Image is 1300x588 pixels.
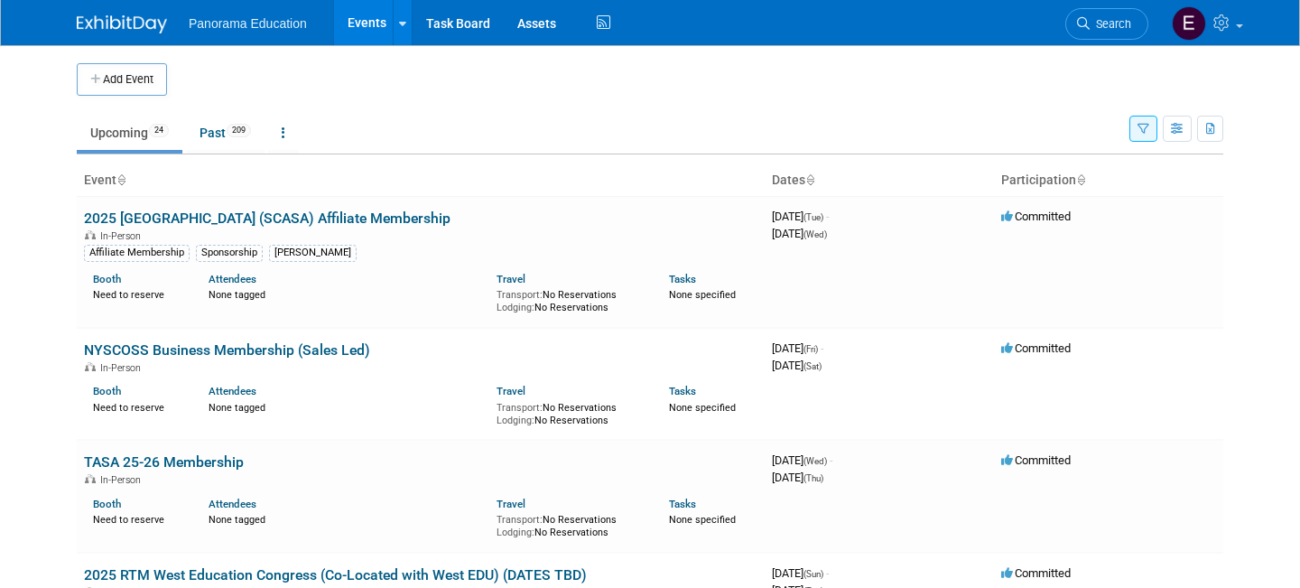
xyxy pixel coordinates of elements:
img: In-Person Event [85,474,96,483]
span: In-Person [100,230,146,242]
span: [DATE] [772,227,827,240]
img: ExhibitDay [77,15,167,33]
div: No Reservations No Reservations [497,285,643,313]
span: Committed [1001,566,1071,580]
a: Attendees [209,498,256,510]
a: Upcoming24 [77,116,182,150]
div: None tagged [209,285,483,302]
span: Transport: [497,514,543,526]
img: In-Person Event [85,230,96,239]
th: Event [77,165,765,196]
a: 2025 [GEOGRAPHIC_DATA] (SCASA) Affiliate Membership [84,210,450,227]
a: Past209 [186,116,265,150]
img: External Events Calendar [1172,6,1206,41]
th: Participation [994,165,1223,196]
a: Sort by Event Name [116,173,125,187]
div: No Reservations No Reservations [497,398,643,426]
span: None specified [669,514,736,526]
a: Tasks [669,498,696,510]
span: Committed [1001,453,1071,467]
span: In-Person [100,362,146,374]
span: Panorama Education [189,16,307,31]
span: Lodging: [497,415,534,426]
div: No Reservations No Reservations [497,510,643,538]
a: Booth [93,385,121,397]
span: (Fri) [803,344,818,354]
div: None tagged [209,510,483,527]
span: [DATE] [772,210,829,223]
span: Lodging: [497,302,534,313]
a: 2025 RTM West Education Congress (Co-Located with West EDU) (DATES TBD) [84,566,587,583]
span: (Wed) [803,456,827,466]
img: In-Person Event [85,362,96,371]
span: None specified [669,402,736,414]
a: Search [1065,8,1148,40]
th: Dates [765,165,994,196]
a: Travel [497,273,525,285]
span: In-Person [100,474,146,486]
a: Attendees [209,273,256,285]
span: [DATE] [772,471,823,484]
span: (Wed) [803,229,827,239]
span: (Sun) [803,569,823,579]
span: Lodging: [497,527,534,538]
a: Booth [93,498,121,510]
a: Tasks [669,273,696,285]
span: [DATE] [772,566,829,580]
a: Attendees [209,385,256,397]
span: (Thu) [803,473,823,483]
span: [DATE] [772,341,823,355]
span: None specified [669,289,736,301]
span: Committed [1001,341,1071,355]
div: None tagged [209,398,483,415]
div: [PERSON_NAME] [269,245,357,261]
div: Need to reserve [93,398,181,415]
div: Need to reserve [93,510,181,527]
span: [DATE] [772,453,832,467]
a: Sort by Participation Type [1076,173,1085,187]
span: 24 [149,124,169,137]
div: Affiliate Membership [84,245,190,261]
a: Travel [497,385,525,397]
span: Search [1090,17,1131,31]
button: Add Event [77,63,167,96]
span: (Tue) [803,212,823,222]
a: NYSCOSS Business Membership (Sales Led) [84,341,370,359]
span: - [826,566,829,580]
a: Sort by Start Date [805,173,814,187]
span: 209 [227,124,251,137]
a: Travel [497,498,525,510]
span: - [826,210,829,223]
a: TASA 25-26 Membership [84,453,244,471]
span: Transport: [497,289,543,301]
span: - [830,453,832,467]
span: (Sat) [803,361,822,371]
a: Tasks [669,385,696,397]
div: Sponsorship [196,245,263,261]
div: Need to reserve [93,285,181,302]
span: - [821,341,823,355]
a: Booth [93,273,121,285]
span: [DATE] [772,359,822,372]
span: Committed [1001,210,1071,223]
span: Transport: [497,402,543,414]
